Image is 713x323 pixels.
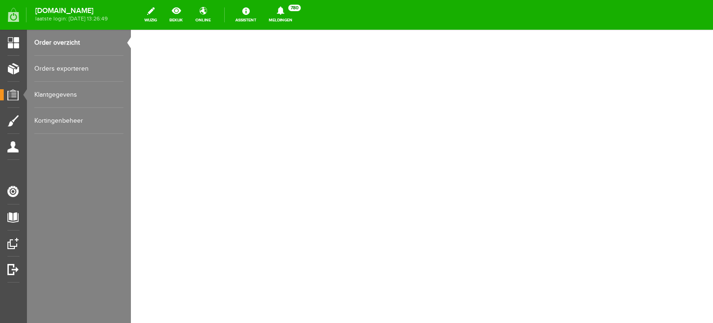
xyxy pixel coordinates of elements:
strong: [DOMAIN_NAME] [35,8,108,13]
span: 780 [288,5,301,11]
a: Meldingen780 [263,5,298,25]
a: Order overzicht [34,30,123,56]
a: Klantgegevens [34,82,123,108]
a: wijzig [139,5,162,25]
span: laatste login: [DATE] 13:26:49 [35,16,108,21]
a: bekijk [164,5,188,25]
a: Orders exporteren [34,56,123,82]
a: online [190,5,216,25]
a: Assistent [230,5,262,25]
a: Kortingenbeheer [34,108,123,134]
